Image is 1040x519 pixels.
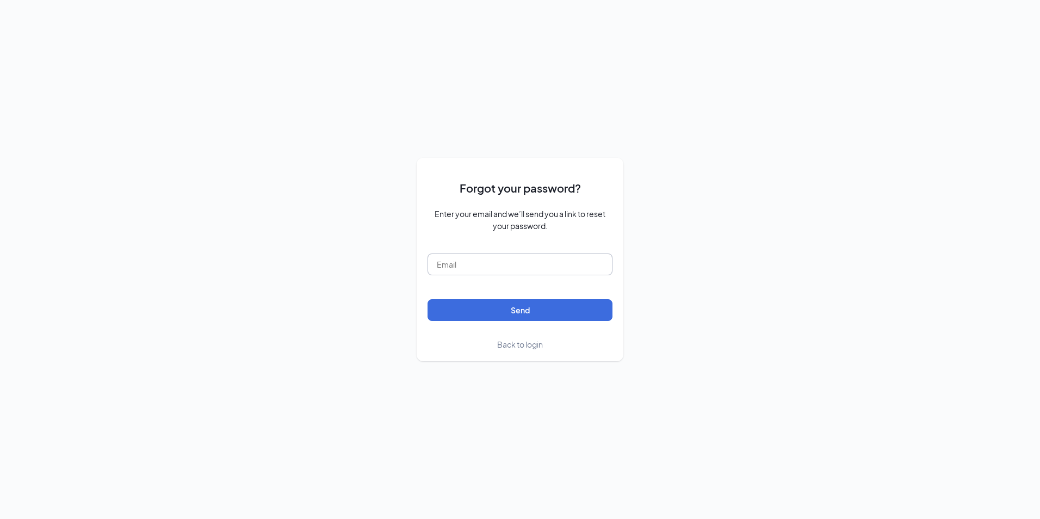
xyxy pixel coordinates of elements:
[428,208,612,232] span: Enter your email and we’ll send you a link to reset your password.
[460,180,581,196] span: Forgot your password?
[428,254,612,275] input: Email
[497,338,543,350] a: Back to login
[497,339,543,349] span: Back to login
[428,299,612,321] button: Send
